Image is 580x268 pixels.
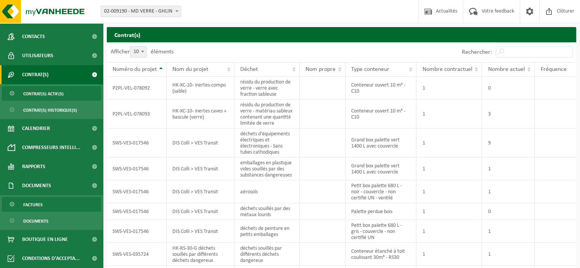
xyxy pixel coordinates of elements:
[235,157,299,180] td: emballages en plastique vides souillés par des substances dangereuses
[462,49,492,55] label: Rechercher:
[235,77,299,99] td: résidu du production de verre - verre avec fraction sableuse
[416,243,482,266] td: 1
[235,220,299,243] td: déchets de peinture en petits emballages
[416,128,482,157] td: 1
[416,99,482,128] td: 1
[130,46,147,58] span: 10
[101,6,181,17] span: 02-009190 - MD VERRE - GHLIN
[22,176,51,195] span: Documents
[2,213,101,228] a: Documents
[235,203,299,220] td: déchets souillés par des métaux lourds
[23,103,77,117] span: Contrat(s) historique(s)
[416,220,482,243] td: 1
[345,243,417,266] td: Conteneur étanché à toit coulissant 30m³ - RS30
[345,99,417,128] td: Conteneur ouvert 10 m³ - C10
[345,203,417,220] td: Palette perdue bois
[235,180,299,203] td: aérosols
[482,243,535,266] td: 1
[22,46,53,65] span: Utilisateurs
[23,197,43,212] span: Factures
[422,66,472,72] span: Nombre contractuel
[416,180,482,203] td: 1
[488,66,525,72] span: Nombre actuel
[2,86,101,101] a: Contrat(s) actif(s)
[22,119,50,138] span: Calendrier
[107,203,167,220] td: SWS-VES-017546
[23,87,64,101] span: Contrat(s) actif(s)
[167,180,235,203] td: DIS Colli > VES Transit
[416,77,482,99] td: 1
[345,220,417,243] td: Petit box palette 680 L - gris - couvercle - non certifié UN
[416,203,482,220] td: 1
[167,203,235,220] td: DIS Colli > VES Transit
[305,66,336,72] span: Nom propre
[22,230,68,249] span: Boutique en ligne
[345,128,417,157] td: Grand box palette vert 1400 L avec couvercle
[482,128,535,157] td: 9
[2,197,101,212] a: Factures
[351,66,389,72] span: Type conteneur
[345,180,417,203] td: Petit box palette 680 L - noir - couvercle - non certifié UN - ventilé
[167,128,235,157] td: DIS Colli > VES Transit
[2,103,101,117] a: Contrat(s) historique(s)
[107,77,167,99] td: P2PL-VEL-078092
[111,49,174,55] label: Afficher éléments
[482,220,535,243] td: 1
[167,99,235,128] td: HK-XC-10- inertes caves + bascule (verre)
[172,66,208,72] span: Nom du projet
[167,157,235,180] td: DIS Colli > VES Transit
[482,157,535,180] td: 1
[540,66,566,72] span: Fréquence
[235,243,299,266] td: déchets souillés par différents déchets dangereux
[107,157,167,180] td: SWS-VES-017546
[482,77,535,99] td: 0
[107,180,167,203] td: SWS-VES-017546
[235,128,299,157] td: déchets d'équipements électriques et électroniques - Sans tubes cathodiques
[112,66,157,72] span: Numéro du projet
[482,203,535,220] td: 0
[240,66,258,72] span: Déchet
[23,214,48,228] span: Documents
[107,128,167,157] td: SWS-VES-017546
[167,243,235,266] td: HK-RS-30-G déchets souillés par différents déchets dangereux
[416,157,482,180] td: 1
[167,220,235,243] td: DIS Colli > VES Transit
[130,47,146,57] span: 10
[22,27,45,46] span: Contacts
[107,243,167,266] td: SWS-VES-035724
[22,157,45,176] span: Rapports
[167,77,235,99] td: HK-XC-10- inertes-compo (sable)
[22,249,80,268] span: Conditions d'accepta...
[235,99,299,128] td: résidu du production de verre - matériau sableux contenant une quantité limitée de verre
[107,99,167,128] td: P2PL-VEL-078093
[345,157,417,180] td: Grand box palette vert 1400 L avec couvercle
[482,99,535,128] td: 3
[107,220,167,243] td: SWS-VES-017546
[22,65,48,84] span: Contrat(s)
[482,180,535,203] td: 1
[107,27,576,42] h2: Contrat(s)
[22,138,80,157] span: Compresseurs intelli...
[345,77,417,99] td: Conteneur ouvert 10 m³ - C10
